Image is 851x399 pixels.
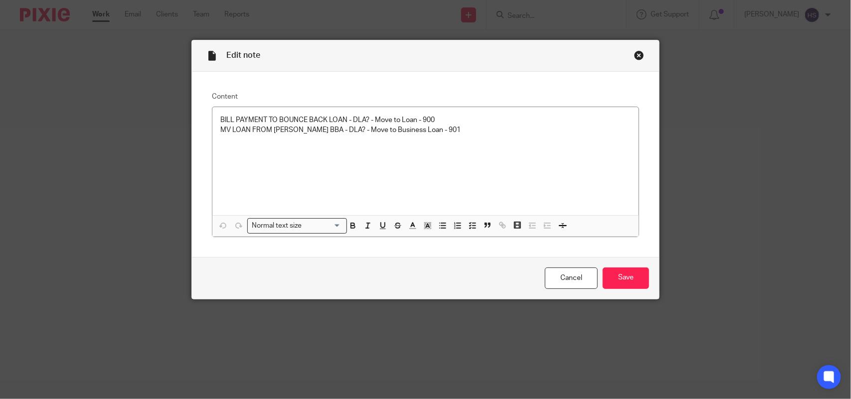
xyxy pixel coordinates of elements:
[250,221,304,231] span: Normal text size
[247,218,347,234] div: Search for option
[545,267,598,289] a: Cancel
[634,50,644,60] div: Close this dialog window
[220,115,631,125] p: BILL PAYMENT TO BOUNCE BACK LOAN - DLA? - Move to Loan - 900
[305,221,341,231] input: Search for option
[220,125,631,135] p: MV LOAN FROM [PERSON_NAME] BBA - DLA? - Move to Business Loan - 901
[212,92,639,102] label: Content
[603,267,649,289] input: Save
[226,51,260,59] span: Edit note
